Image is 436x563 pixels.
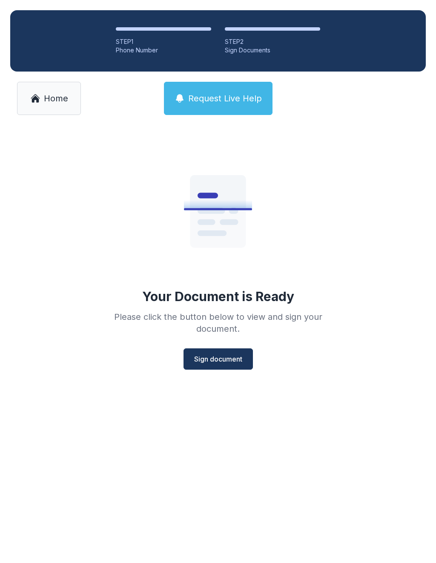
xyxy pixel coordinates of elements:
div: Your Document is Ready [142,289,294,304]
div: Phone Number [116,46,211,55]
div: Sign Documents [225,46,320,55]
div: STEP 1 [116,37,211,46]
span: Home [44,92,68,104]
div: STEP 2 [225,37,320,46]
div: Please click the button below to view and sign your document. [95,311,341,335]
span: Sign document [194,354,242,364]
span: Request Live Help [188,92,262,104]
